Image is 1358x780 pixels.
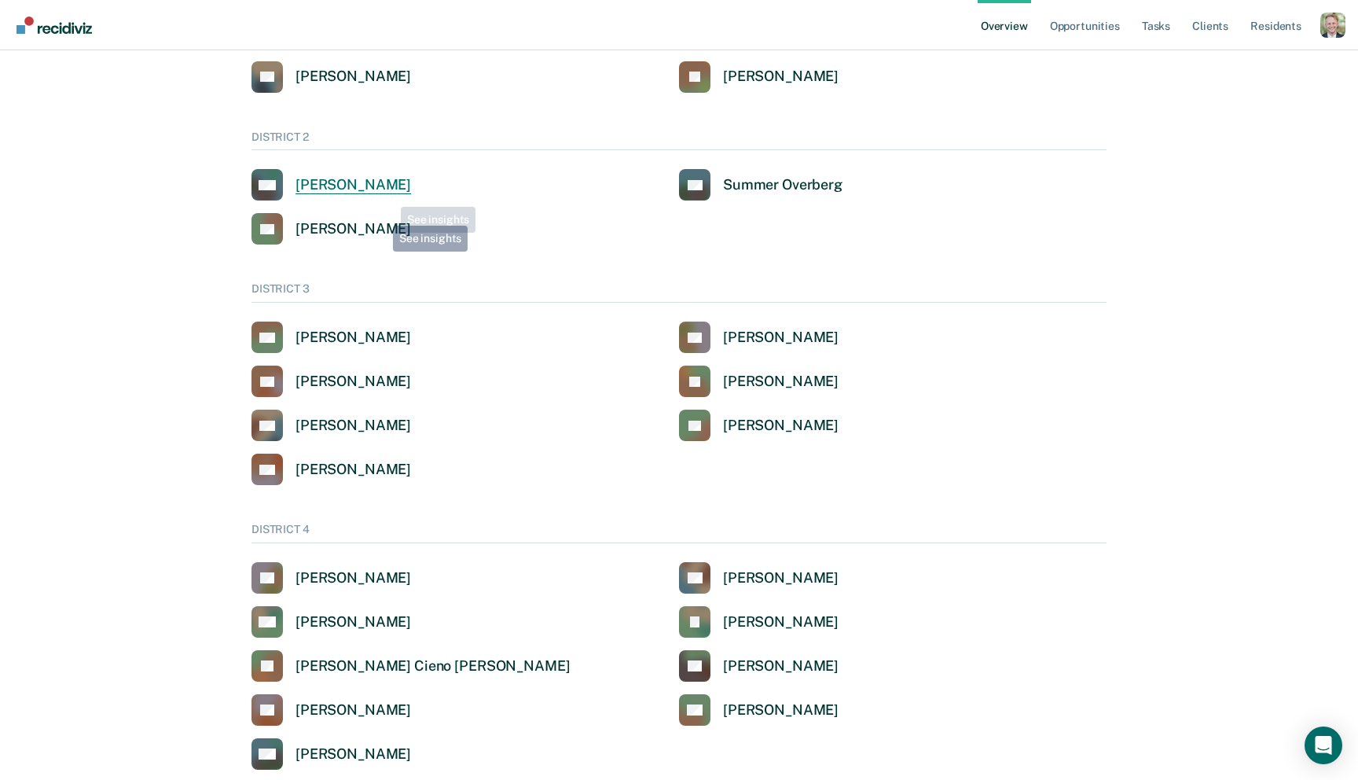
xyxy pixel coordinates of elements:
[251,410,411,441] a: [PERSON_NAME]
[295,417,411,435] div: [PERSON_NAME]
[723,68,839,86] div: [PERSON_NAME]
[679,366,839,397] a: [PERSON_NAME]
[295,329,411,347] div: [PERSON_NAME]
[1320,13,1345,38] button: Profile dropdown button
[295,220,411,238] div: [PERSON_NAME]
[251,131,1107,151] div: DISTRICT 2
[251,282,1107,303] div: DISTRICT 3
[723,176,842,194] div: Summer Overberg
[679,410,839,441] a: [PERSON_NAME]
[295,461,411,479] div: [PERSON_NAME]
[295,745,411,763] div: [PERSON_NAME]
[251,454,411,485] a: [PERSON_NAME]
[251,650,570,682] a: [PERSON_NAME] Cieno [PERSON_NAME]
[723,613,839,631] div: [PERSON_NAME]
[1305,727,1342,764] div: Open Intercom Messenger
[679,169,842,201] a: Summer Overberg
[679,322,839,353] a: [PERSON_NAME]
[17,17,92,34] img: Recidiviz
[251,694,411,726] a: [PERSON_NAME]
[295,657,570,675] div: [PERSON_NAME] Cieno [PERSON_NAME]
[723,373,839,391] div: [PERSON_NAME]
[295,701,411,719] div: [PERSON_NAME]
[679,61,839,93] a: [PERSON_NAME]
[679,562,839,594] a: [PERSON_NAME]
[723,329,839,347] div: [PERSON_NAME]
[679,606,839,638] a: [PERSON_NAME]
[251,523,1107,543] div: DISTRICT 4
[251,61,411,93] a: [PERSON_NAME]
[251,366,411,397] a: [PERSON_NAME]
[723,417,839,435] div: [PERSON_NAME]
[723,701,839,719] div: [PERSON_NAME]
[251,562,411,594] a: [PERSON_NAME]
[679,650,839,682] a: [PERSON_NAME]
[723,657,839,675] div: [PERSON_NAME]
[679,694,839,726] a: [PERSON_NAME]
[295,176,411,194] div: [PERSON_NAME]
[251,738,411,770] a: [PERSON_NAME]
[723,569,839,587] div: [PERSON_NAME]
[295,569,411,587] div: [PERSON_NAME]
[251,169,411,201] a: [PERSON_NAME]
[251,322,411,353] a: [PERSON_NAME]
[295,373,411,391] div: [PERSON_NAME]
[295,613,411,631] div: [PERSON_NAME]
[251,213,411,245] a: [PERSON_NAME]
[251,606,411,638] a: [PERSON_NAME]
[295,68,411,86] div: [PERSON_NAME]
